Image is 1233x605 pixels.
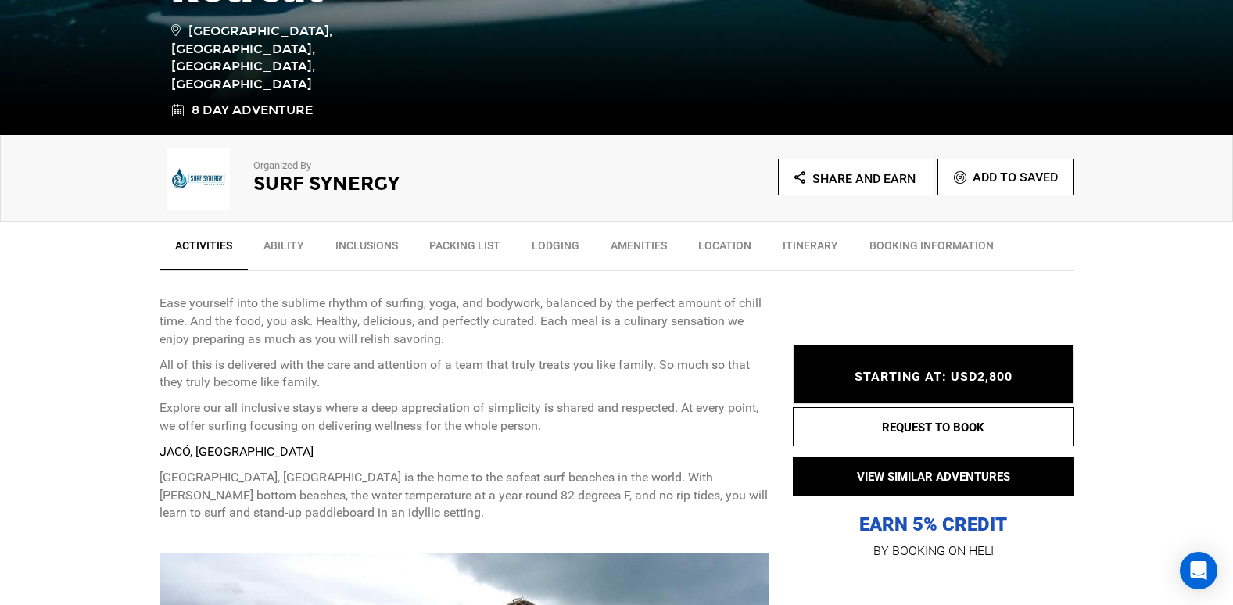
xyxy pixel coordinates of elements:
[683,230,767,269] a: Location
[516,230,595,269] a: Lodging
[767,230,854,269] a: Itinerary
[253,174,574,194] h2: Surf Synergy
[854,230,1009,269] a: BOOKING INFORMATION
[160,469,769,523] p: [GEOGRAPHIC_DATA], [GEOGRAPHIC_DATA] is the home to the safest surf beaches in the world. With [P...
[812,171,916,186] span: Share and Earn
[171,21,394,94] span: [GEOGRAPHIC_DATA], [GEOGRAPHIC_DATA], [GEOGRAPHIC_DATA], [GEOGRAPHIC_DATA]
[973,170,1058,184] span: Add To Saved
[253,159,574,174] p: Organized By
[192,102,313,120] span: 8 Day Adventure
[160,356,769,392] p: All of this is delivered with the care and attention of a team that truly treats you like family....
[160,230,248,270] a: Activities
[595,230,683,269] a: Amenities
[793,356,1074,537] p: EARN 5% CREDIT
[160,148,238,210] img: img_b69c435c4d69bd02f1f4cedfdc3b8123.png
[320,230,414,269] a: Inclusions
[414,230,516,269] a: Packing List
[793,540,1074,562] p: BY BOOKING ON HELI
[160,444,314,459] strong: JACÓ, [GEOGRAPHIC_DATA]
[793,457,1074,496] button: VIEW SIMILAR ADVENTURES
[248,230,320,269] a: Ability
[1180,552,1217,589] div: Open Intercom Messenger
[160,399,769,435] p: Explore our all inclusive stays where a deep appreciation of simplicity is shared and respected. ...
[855,369,1013,384] span: STARTING AT: USD2,800
[160,295,769,349] p: Ease yourself into the sublime rhythm of surfing, yoga, and bodywork, balanced by the perfect amo...
[793,407,1074,446] button: REQUEST TO BOOK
